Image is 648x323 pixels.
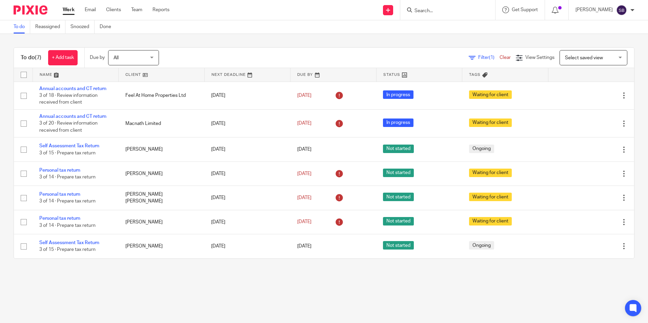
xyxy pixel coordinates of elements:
span: Select saved view [565,56,603,60]
a: Email [85,6,96,13]
span: [DATE] [297,121,311,126]
a: Personal tax return [39,216,80,221]
a: Reassigned [35,20,65,34]
td: Feel At Home Properties Ltd [119,82,205,109]
td: [PERSON_NAME] [PERSON_NAME] [119,186,205,210]
span: 3 of 14 · Prepare tax return [39,175,96,179]
a: Team [131,6,142,13]
span: (7) [35,55,41,60]
span: Not started [383,241,414,250]
span: Waiting for client [469,193,512,201]
p: Due by [90,54,105,61]
span: 3 of 14 · Prepare tax return [39,199,96,204]
span: Ongoing [469,145,494,153]
td: [DATE] [204,234,290,258]
a: Snoozed [70,20,95,34]
a: Self Assessment Tax Return [39,240,99,245]
span: In progress [383,119,413,127]
span: Waiting for client [469,119,512,127]
span: Tags [469,73,481,77]
span: 3 of 20 · Review information received from client [39,121,98,133]
h1: To do [21,54,41,61]
td: [DATE] [204,109,290,137]
td: [DATE] [204,161,290,186]
span: [DATE] [297,195,311,200]
span: Not started [383,193,414,201]
span: Filter [478,55,500,60]
td: [DATE] [204,186,290,210]
span: Not started [383,169,414,177]
input: Search [414,8,475,14]
a: To do [14,20,30,34]
span: Not started [383,217,414,225]
span: Ongoing [469,241,494,250]
a: Personal tax return [39,192,80,197]
a: Reports [153,6,169,13]
td: [DATE] [204,210,290,234]
span: Not started [383,145,414,153]
span: [DATE] [297,171,311,176]
p: [PERSON_NAME] [575,6,613,13]
span: 3 of 15 · Prepare tax return [39,247,96,252]
a: + Add task [48,50,78,65]
span: (1) [489,55,494,60]
td: [PERSON_NAME] [119,234,205,258]
td: [PERSON_NAME] [119,137,205,161]
a: Done [100,20,116,34]
span: Waiting for client [469,90,512,99]
span: 3 of 15 · Prepare tax return [39,151,96,155]
a: Clients [106,6,121,13]
span: [DATE] [297,147,311,152]
td: [DATE] [204,137,290,161]
img: Pixie [14,5,47,15]
a: Annual accounts and CT return [39,114,106,119]
span: All [114,56,119,60]
span: View Settings [525,55,554,60]
span: [DATE] [297,220,311,224]
span: Waiting for client [469,169,512,177]
a: Self Assessment Tax Return [39,144,99,148]
td: [PERSON_NAME] [119,161,205,186]
span: Waiting for client [469,217,512,225]
td: [DATE] [204,82,290,109]
img: svg%3E [616,5,627,16]
span: [DATE] [297,93,311,98]
span: 3 of 14 · Prepare tax return [39,223,96,228]
a: Personal tax return [39,168,80,173]
span: [DATE] [297,244,311,249]
span: In progress [383,90,413,99]
a: Annual accounts and CT return [39,86,106,91]
td: Macnath Limited [119,109,205,137]
span: 3 of 18 · Review information received from client [39,93,98,105]
a: Clear [500,55,511,60]
a: Work [63,6,75,13]
span: Get Support [512,7,538,12]
td: [PERSON_NAME] [119,210,205,234]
